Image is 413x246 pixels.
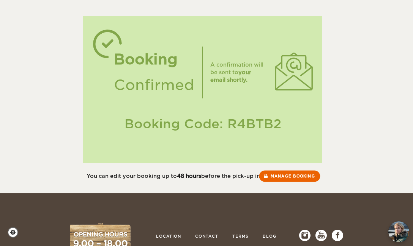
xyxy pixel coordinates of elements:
div: You can edit your booking up to before the pick-up in [70,171,336,182]
div: Booking [114,47,194,72]
a: Blog [259,230,280,244]
a: Contact [191,230,222,244]
div: Confirmed [114,72,194,98]
div: A confirmation will be sent to [210,61,267,84]
a: Terms [229,230,252,244]
strong: 48 hours [177,173,201,179]
a: Location [152,230,185,244]
a: Cookie settings [8,227,23,238]
img: Freyja at Cozy Campers [388,221,409,242]
button: chat-button [388,221,409,242]
div: Booking Code: R4BTB2 [91,115,315,133]
a: Manage booking [259,171,320,182]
